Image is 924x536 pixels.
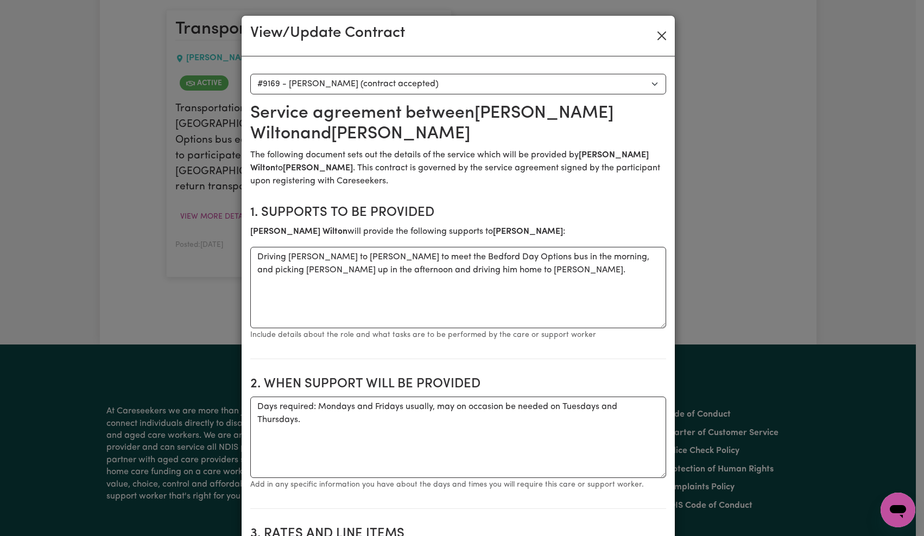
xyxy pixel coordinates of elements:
[250,103,666,145] h2: Service agreement between [PERSON_NAME] Wilton and [PERSON_NAME]
[250,24,405,43] h3: View/Update Contract
[653,27,670,44] button: Close
[250,481,644,489] small: Add in any specific information you have about the days and times you will require this care or s...
[250,377,666,392] h2: 2. When support will be provided
[250,225,666,238] p: will provide the following supports to :
[250,149,666,188] p: The following document sets out the details of the service which will be provided by to . This co...
[283,164,353,173] b: [PERSON_NAME]
[250,397,666,478] textarea: Days required: Mondays and Fridays usually, may on occasion be needed on Tuesdays and Thursdays.
[250,205,666,221] h2: 1. Supports to be provided
[250,331,596,339] small: Include details about the role and what tasks are to be performed by the care or support worker
[250,247,666,328] textarea: Driving [PERSON_NAME] to [PERSON_NAME] to meet the Bedford Day Options bus in the morning, and pi...
[881,493,915,527] iframe: Button to launch messaging window
[250,227,347,236] b: [PERSON_NAME] Wilton
[493,227,563,236] b: [PERSON_NAME]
